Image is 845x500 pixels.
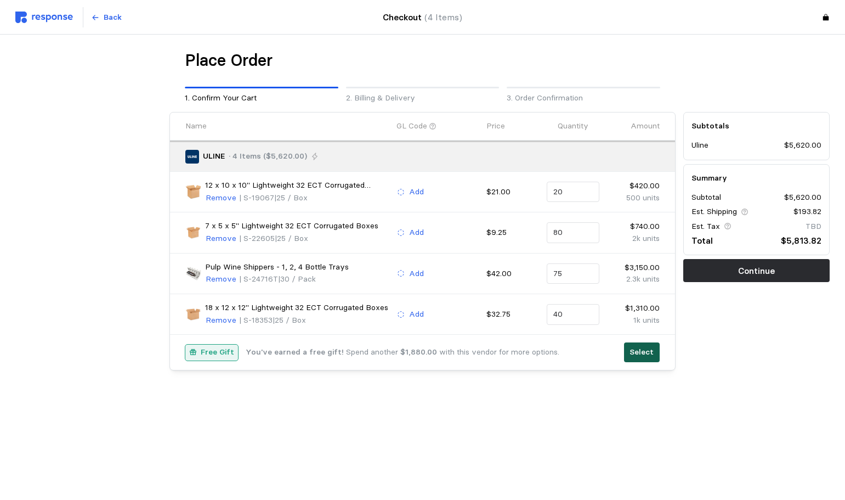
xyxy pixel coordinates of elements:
[631,120,660,132] p: Amount
[205,302,388,314] p: 18 x 12 x 12" Lightweight 32 ECT Corrugated Boxes
[185,120,207,132] p: Name
[607,314,660,327] p: 1k units
[781,234,821,248] p: $5,813.82
[396,120,427,132] p: GL Code
[205,220,378,232] p: 7 x 5 x 5" Lightweight 32 ECT Corrugated Boxes
[784,139,821,151] p: $5,620.00
[691,234,713,248] p: Total
[691,139,708,151] p: Uline
[206,273,236,285] p: Remove
[409,268,424,280] p: Add
[104,12,122,24] p: Back
[607,221,660,233] p: $740.00
[205,179,389,192] p: 12 x 10 x 10" Lightweight 32 ECT Corrugated Boxes
[607,273,660,285] p: 2.3k units
[396,267,424,280] button: Add
[607,302,660,314] p: $1,310.00
[486,268,539,280] p: $42.00
[396,308,424,321] button: Add
[273,315,306,325] span: | 25 / Box
[607,180,660,192] p: $420.00
[205,261,349,273] p: Pulp Wine Shippers - 1, 2, 4 Bottle Trays
[201,346,234,358] p: Free Gift
[607,192,660,204] p: 500 units
[239,274,278,284] span: | S-24716T
[486,308,539,321] p: $32.75
[738,264,775,278] p: Continue
[553,223,593,243] input: Qty
[205,314,237,327] button: Remove
[185,266,201,282] img: S-24716T
[486,186,539,198] p: $21.00
[400,347,437,357] b: $1,880.00
[486,120,505,132] p: Price
[383,10,462,24] h4: Checkout
[206,192,236,204] p: Remove
[409,308,424,321] p: Add
[784,192,821,204] p: $5,620.00
[691,120,821,132] h5: Subtotals
[185,50,273,71] h1: Place Order
[691,172,821,184] h5: Summary
[229,150,307,162] p: · 4 Items ($5,620.00)
[85,7,128,28] button: Back
[346,347,559,357] span: Spend another with this vendor for more options.
[396,186,424,199] button: Add
[607,262,660,274] p: $3,150.00
[486,227,539,239] p: $9.25
[239,315,273,325] span: | S-18353
[607,233,660,245] p: 2k units
[396,226,424,239] button: Add
[553,182,593,202] input: Qty
[409,227,424,239] p: Add
[185,92,338,104] p: 1. Confirm Your Cart
[206,314,236,327] p: Remove
[206,233,236,245] p: Remove
[507,92,660,104] p: 3. Order Confirmation
[630,346,654,358] p: Select
[205,273,237,286] button: Remove
[691,221,720,233] p: Est. Tax
[691,206,737,218] p: Est. Shipping
[409,186,424,198] p: Add
[553,264,593,284] input: Qty
[278,274,316,284] span: | 30 / Pack
[239,233,275,243] span: | S-22605
[346,92,500,104] p: 2. Billing & Delivery
[691,192,721,204] p: Subtotal
[275,233,308,243] span: | 25 / Box
[15,12,73,23] img: svg%3e
[185,224,201,240] img: S-22605
[793,206,821,218] p: $193.82
[239,193,274,203] span: | S-19067
[553,305,593,324] input: Qty
[203,150,225,162] p: ULINE
[205,232,237,245] button: Remove
[185,184,201,200] img: S-19067
[274,193,308,203] span: | 25 / Box
[683,259,830,282] button: Continue
[806,221,821,233] p: TBD
[185,306,201,322] img: S-18353
[205,192,237,205] button: Remove
[424,12,462,23] span: (4 Items)
[624,342,660,362] button: Select
[558,120,588,132] p: Quantity
[246,347,344,357] b: You've earned a free gift!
